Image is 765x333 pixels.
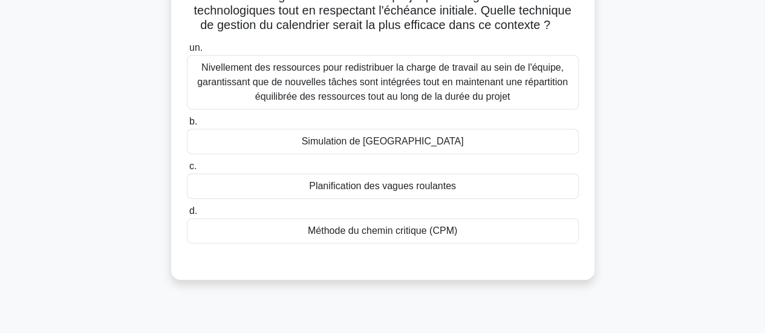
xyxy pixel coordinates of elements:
font: un. [189,42,203,53]
font: b. [189,116,197,126]
font: Méthode du chemin critique (CPM) [308,225,457,236]
font: Nivellement des ressources pour redistribuer la charge de travail au sein de l'équipe, garantissa... [197,62,568,102]
font: Planification des vagues roulantes [309,181,456,191]
font: d. [189,205,197,216]
font: Simulation de [GEOGRAPHIC_DATA] [302,136,464,146]
font: c. [189,161,197,171]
